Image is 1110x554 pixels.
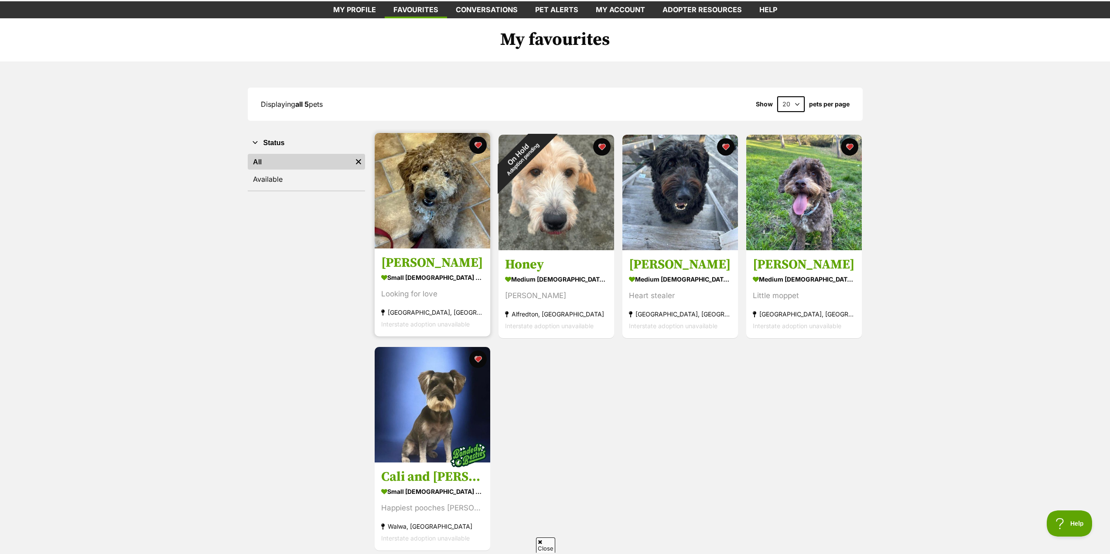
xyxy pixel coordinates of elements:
img: Cali and Theo [375,347,490,462]
div: Alfredton, [GEOGRAPHIC_DATA] [505,309,608,320]
span: Interstate adoption unavailable [381,534,470,542]
img: Milo Russelton [746,135,862,250]
div: medium [DEMOGRAPHIC_DATA] Dog [753,273,855,286]
div: [PERSON_NAME] [505,290,608,302]
a: Help [751,1,786,18]
a: Cali and [PERSON_NAME] small [DEMOGRAPHIC_DATA] Dog Happiest pooches [PERSON_NAME] Walwa, [GEOGRA... [375,462,490,551]
a: My profile [324,1,385,18]
button: favourite [469,350,487,368]
a: Available [248,171,365,187]
a: [PERSON_NAME] medium [DEMOGRAPHIC_DATA] Dog Heart stealer [GEOGRAPHIC_DATA], [GEOGRAPHIC_DATA] In... [622,250,738,339]
div: [GEOGRAPHIC_DATA], [GEOGRAPHIC_DATA] [381,307,484,319]
div: small [DEMOGRAPHIC_DATA] Dog [381,272,484,284]
a: [PERSON_NAME] small [DEMOGRAPHIC_DATA] Dog Looking for love [GEOGRAPHIC_DATA], [GEOGRAPHIC_DATA] ... [375,248,490,337]
h3: Cali and [PERSON_NAME] [381,469,484,485]
div: On Hold [482,118,558,194]
button: favourite [593,138,611,156]
button: favourite [469,136,487,154]
h3: [PERSON_NAME] [629,257,731,273]
span: Close [536,537,555,553]
span: Displaying pets [261,100,323,109]
div: Status [248,152,365,190]
a: All [248,154,352,170]
a: conversations [447,1,526,18]
div: medium [DEMOGRAPHIC_DATA] Dog [505,273,608,286]
a: On HoldAdoption pending [499,243,614,252]
button: favourite [717,138,734,156]
iframe: Help Scout Beacon - Open [1047,510,1093,537]
span: Interstate adoption unavailable [629,323,717,330]
span: Adoption pending [505,142,540,177]
div: [GEOGRAPHIC_DATA], [GEOGRAPHIC_DATA] [753,309,855,320]
span: Interstate adoption unavailable [381,321,470,328]
h3: [PERSON_NAME] [381,255,484,272]
div: Looking for love [381,289,484,300]
div: Heart stealer [629,290,731,302]
div: Happiest pooches [PERSON_NAME] [381,502,484,514]
a: Adopter resources [654,1,751,18]
img: Bodhi Quinnell [622,135,738,250]
button: favourite [841,138,858,156]
span: Interstate adoption unavailable [753,323,841,330]
a: [PERSON_NAME] medium [DEMOGRAPHIC_DATA] Dog Little moppet [GEOGRAPHIC_DATA], [GEOGRAPHIC_DATA] In... [746,250,862,339]
a: Favourites [385,1,447,18]
strong: all 5 [295,100,309,109]
span: Show [756,101,773,108]
a: Remove filter [352,154,365,170]
div: [GEOGRAPHIC_DATA], [GEOGRAPHIC_DATA] [629,309,731,320]
div: Little moppet [753,290,855,302]
a: My account [587,1,654,18]
img: Bailey [375,133,490,248]
h3: [PERSON_NAME] [753,257,855,273]
div: medium [DEMOGRAPHIC_DATA] Dog [629,273,731,286]
a: Honey medium [DEMOGRAPHIC_DATA] Dog [PERSON_NAME] Alfredton, [GEOGRAPHIC_DATA] Interstate adoptio... [499,250,614,339]
img: Honey [499,135,614,250]
label: pets per page [809,101,850,108]
div: small [DEMOGRAPHIC_DATA] Dog [381,485,484,498]
span: Interstate adoption unavailable [505,323,594,330]
div: Walwa, [GEOGRAPHIC_DATA] [381,520,484,532]
button: Status [248,137,365,149]
h3: Honey [505,257,608,273]
a: Pet alerts [526,1,587,18]
img: bonded besties [447,433,490,477]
